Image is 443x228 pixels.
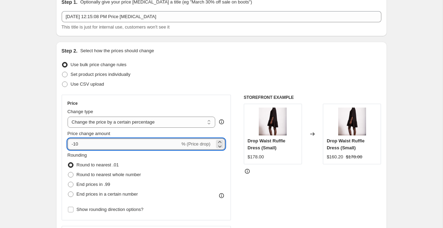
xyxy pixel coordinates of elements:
img: 20170827_LOBOMAU_ECOMM_049_80x.jpg [338,108,366,135]
span: Use bulk price change rules [71,62,126,67]
span: % (Price drop) [181,141,210,147]
span: This title is just for internal use, customers won't see it [62,24,170,30]
span: Round to nearest whole number [77,172,141,177]
span: Change type [68,109,93,114]
h6: STOREFRONT EXAMPLE [244,95,381,100]
span: Drop Waist Ruffle Dress (Small) [248,138,286,150]
span: Set product prices individually [71,72,131,77]
div: $160.20 [327,154,343,160]
span: End prices in a certain number [77,191,138,197]
img: 20170827_LOBOMAU_ECOMM_049_80x.jpg [259,108,287,135]
div: help [218,118,225,125]
span: Show rounding direction options? [77,207,143,212]
span: Round to nearest .01 [77,162,119,167]
p: Select how the prices should change [80,47,154,54]
h2: Step 2. [62,47,78,54]
input: 30% off holiday sale [62,11,381,22]
span: Use CSV upload [71,81,104,87]
div: $178.00 [248,154,264,160]
span: Drop Waist Ruffle Dress (Small) [327,138,365,150]
span: End prices in .99 [77,182,110,187]
input: -15 [68,139,180,150]
span: Rounding [68,152,87,158]
span: Price change amount [68,131,110,136]
h3: Price [68,101,78,106]
strike: $178.00 [346,154,362,160]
